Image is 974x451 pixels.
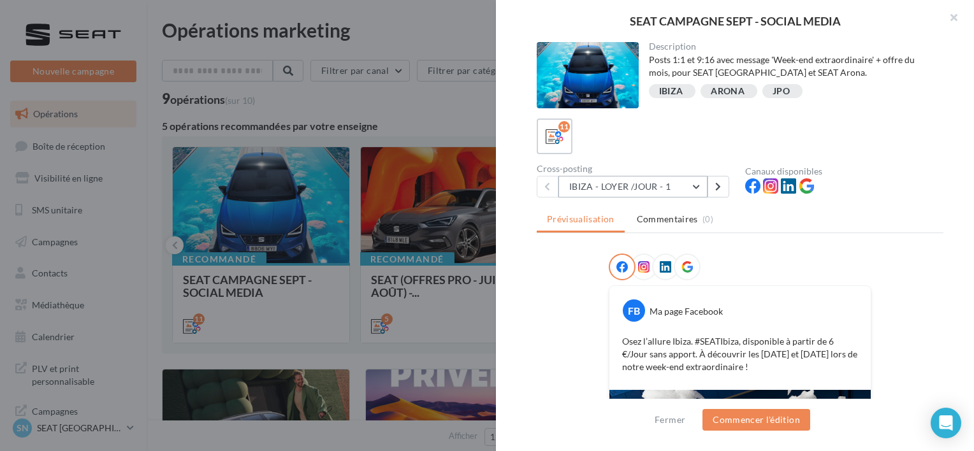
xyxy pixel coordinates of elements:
div: Description [649,42,934,51]
div: Posts 1:1 et 9:16 avec message 'Week-end extraordinaire' + offre du mois, pour SEAT [GEOGRAPHIC_D... [649,54,934,79]
div: Open Intercom Messenger [931,408,961,438]
div: Ma page Facebook [650,305,723,318]
div: JPO [773,87,790,96]
div: FB [623,299,645,322]
button: Fermer [650,412,690,427]
div: ARONA [711,87,745,96]
div: SEAT CAMPAGNE SEPT - SOCIAL MEDIA [516,15,954,27]
button: IBIZA - LOYER /JOUR - 1 [558,176,708,197]
span: Commentaires [637,213,698,226]
span: (0) [702,214,713,224]
div: Cross-posting [537,164,735,173]
div: 11 [558,121,570,132]
div: IBIZA [659,87,683,96]
p: Osez l’allure Ibiza. #SEATIbiza, disponible à partir de 6 €/Jour sans apport. À découvrir les [DA... [622,335,858,373]
button: Commencer l'édition [702,409,810,431]
div: Canaux disponibles [745,167,943,176]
